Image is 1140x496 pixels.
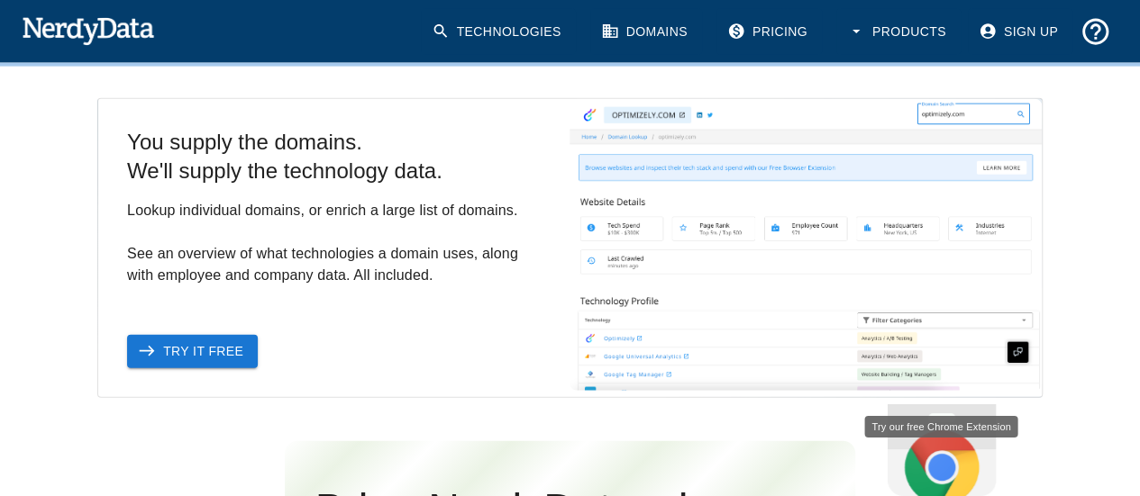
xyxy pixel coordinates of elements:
button: Products [836,9,961,55]
a: Sign Up [968,9,1072,55]
a: Domains [590,9,702,55]
a: Try It Free [127,335,258,368]
div: Try our free Chrome Extension [864,416,1017,438]
img: Image of domain lookup feature showing the tech stack used on a given domain [570,99,1041,391]
button: Support and Documentation [1072,9,1118,55]
a: Technologies [421,9,576,55]
h5: You supply the domains. We'll supply the technology data. [127,128,541,185]
a: Pricing [716,9,822,55]
p: Lookup individual domains, or enrich a large list of domains. See an overview of what technologie... [127,200,541,286]
img: NerdyData.com [22,13,154,49]
div: Try our free Chrome Extension [887,404,995,496]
